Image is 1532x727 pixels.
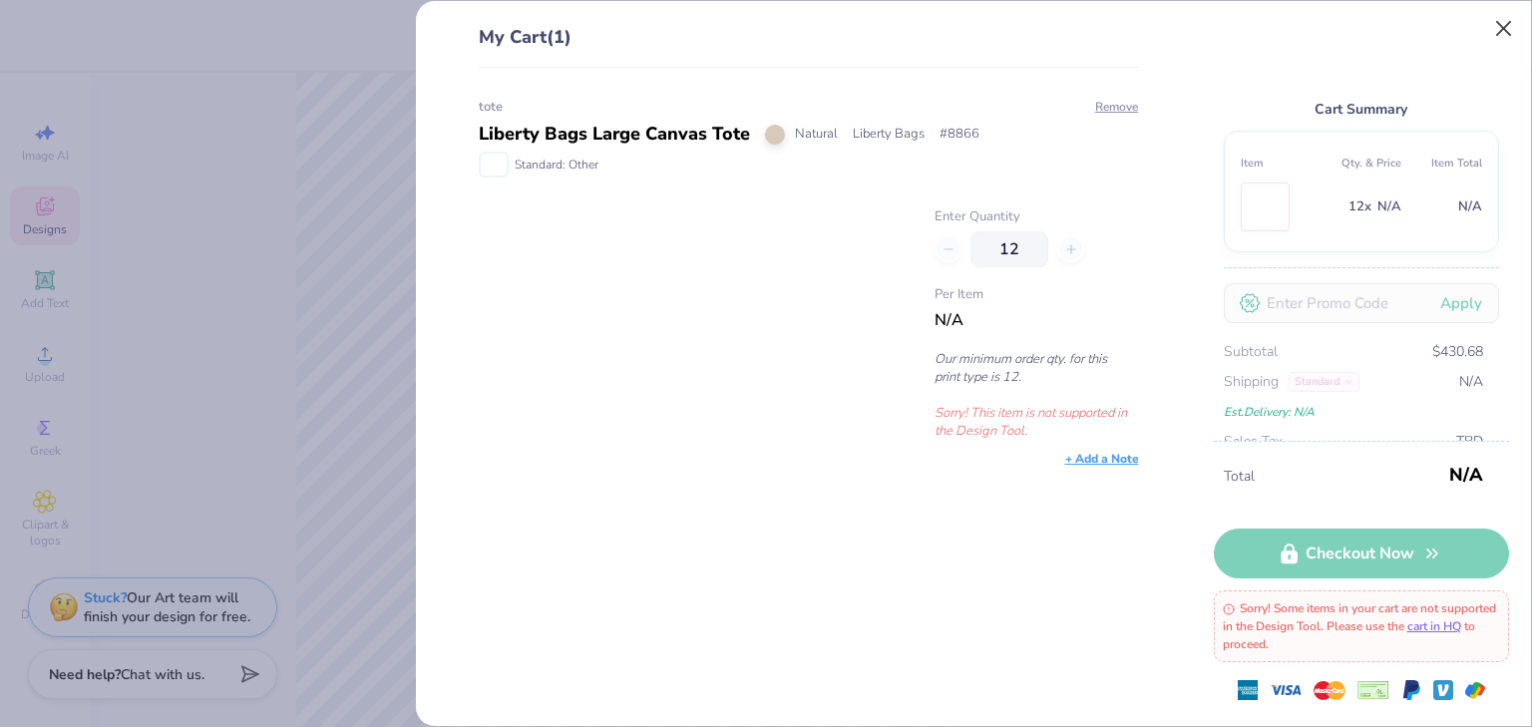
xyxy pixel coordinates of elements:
[853,125,925,145] span: Liberty Bags
[479,98,1139,118] div: tote
[1485,10,1523,48] button: Close
[1433,680,1453,700] img: Venmo
[935,404,1138,440] p: Sorry! This item is not supported in the Design Tool.
[1459,371,1483,393] span: N/A
[1224,401,1483,423] div: Est. Delivery: N/A
[935,309,963,331] span: N/A
[1238,680,1258,700] img: express
[1224,431,1283,453] span: Sales Tax
[1357,680,1389,700] img: cheque
[1065,450,1139,468] div: + Add a Note
[1432,341,1483,363] span: $430.68
[1224,371,1279,393] span: Shipping
[1465,680,1485,700] img: GPay
[479,121,750,148] div: Liberty Bags Large Canvas Tote
[1321,148,1401,179] th: Qty. & Price
[1348,195,1371,218] span: 12 x
[481,154,507,176] img: Standard: Other
[1224,98,1499,121] div: Cart Summary
[1407,618,1461,634] a: cart in HQ
[940,125,979,145] span: # 8866
[1214,590,1509,662] div: Sorry! Some items in your cart are not supported in the Design Tool. Please use the to proceed.
[479,24,1139,68] div: My Cart (1)
[1456,431,1483,453] span: TBD
[515,156,598,174] span: Standard: Other
[1094,98,1139,116] button: Remove
[1224,283,1499,323] input: Enter Promo Code
[970,231,1048,267] input: – –
[935,207,1138,227] label: Enter Quantity
[1224,466,1443,488] span: Total
[1401,148,1482,179] th: Item Total
[1270,674,1302,706] img: visa
[1449,457,1483,493] span: N/A
[1401,680,1421,700] img: Paypal
[1314,674,1345,706] img: master-card
[1377,195,1401,218] span: N/A
[1458,195,1482,218] span: N/A
[935,285,1138,305] span: Per Item
[1224,341,1278,363] span: Subtotal
[1241,148,1322,179] th: Item
[795,125,838,145] span: Natural
[935,350,1138,386] p: Our minimum order qty. for this print type is 12.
